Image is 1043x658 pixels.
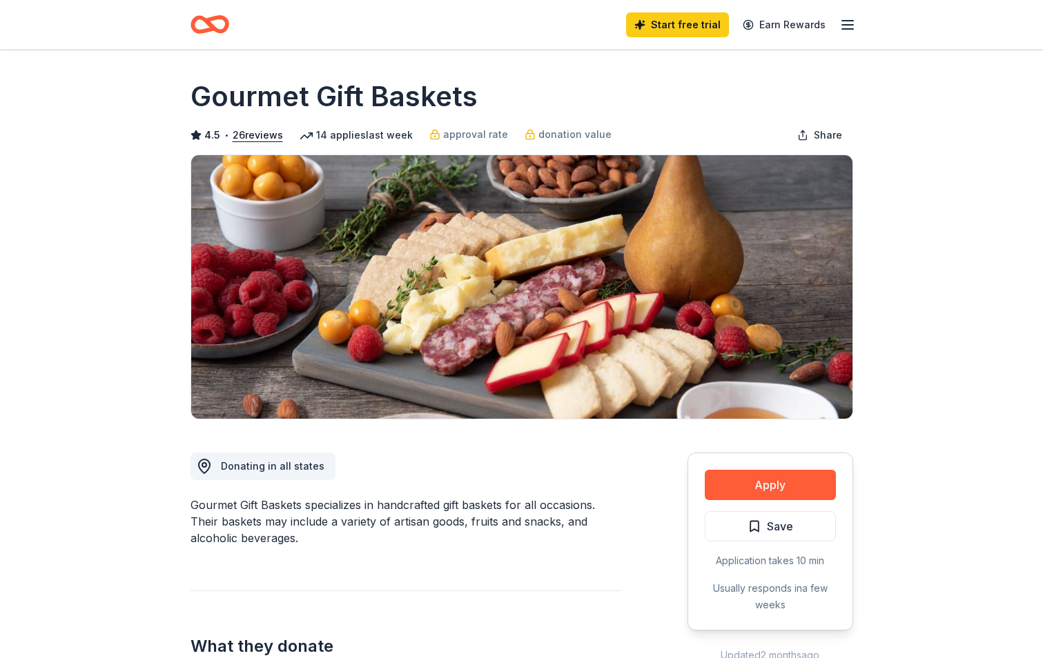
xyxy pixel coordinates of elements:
[300,127,413,143] div: 14 applies last week
[705,470,836,500] button: Apply
[705,552,836,569] div: Application takes 10 min
[191,77,478,116] h1: Gourmet Gift Baskets
[814,127,842,143] span: Share
[626,12,729,37] a: Start free trial
[525,126,612,143] a: donation value
[191,155,852,419] img: Image for Gourmet Gift Baskets
[538,126,612,143] span: donation value
[767,517,793,535] span: Save
[443,126,508,143] span: approval rate
[204,127,220,143] span: 4.5
[786,121,853,149] button: Share
[705,580,836,613] div: Usually responds in a few weeks
[191,635,621,657] h2: What they donate
[224,130,228,141] span: •
[191,8,229,41] a: Home
[233,127,283,143] button: 26reviews
[429,126,508,143] a: approval rate
[221,460,324,472] span: Donating in all states
[191,497,621,546] div: Gourmet Gift Baskets specializes in handcrafted gift baskets for all occasions. Their baskets may...
[705,511,836,541] button: Save
[734,12,834,37] a: Earn Rewards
